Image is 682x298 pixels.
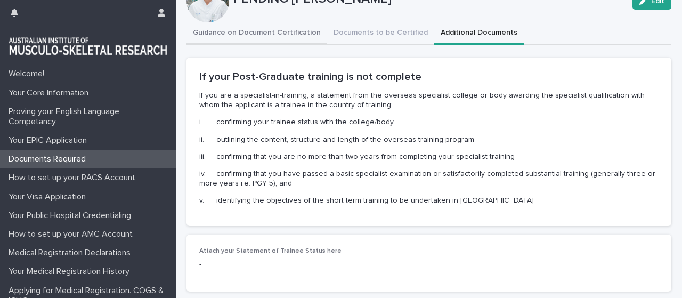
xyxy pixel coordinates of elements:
p: Documents Required [4,154,94,164]
button: Additional Documents [434,22,524,45]
p: Your Core Information [4,88,97,98]
p: Your EPIC Application [4,135,95,146]
p: If you are a specialist-in-training, a statement from the overseas specialist college or body awa... [199,91,659,110]
span: Attach your Statement of Trainee Status here [199,248,342,254]
p: Your Visa Application [4,192,94,202]
button: Documents to be Certified [327,22,434,45]
p: Your Medical Registration History [4,267,138,277]
p: Proving your English Language Competancy [4,107,176,127]
button: Guidance on Document Certification [186,22,327,45]
p: - [199,259,659,270]
p: ii. outlining the content, structure and length of the overseas training program [199,135,659,144]
p: iv. confirming that you have passed a basic specialist examination or satisfactorily completed su... [199,169,659,188]
p: How to set up your AMC Account [4,229,141,239]
p: i. confirming your trainee status with the college/body [199,117,659,127]
p: How to set up your RACS Account [4,173,144,183]
p: Medical Registration Declarations [4,248,139,258]
h2: If your Post-Graduate training is not complete [199,70,659,83]
p: iii. confirming that you are no more than two years from completing your specialist training [199,152,659,162]
p: Welcome! [4,69,53,79]
p: v. identifying the objectives of the short term training to be undertaken in [GEOGRAPHIC_DATA] [199,196,659,205]
img: 1xcjEmqDTcmQhduivVBy [9,35,167,56]
p: Your Public Hospital Credentialing [4,211,140,221]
